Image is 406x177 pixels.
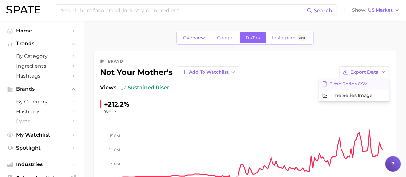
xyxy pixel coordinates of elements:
[109,147,120,152] tspan: 10.0m
[183,35,205,40] span: Overview
[5,117,78,127] a: Posts
[5,26,78,36] a: Home
[267,32,312,43] a: InstagramBeta
[339,66,389,77] button: Export Data
[60,5,307,16] input: Search here for a brand, industry, or ingredient
[100,66,239,77] div: not your mother's
[368,8,393,12] span: US Market
[121,84,169,92] span: sustained riser
[104,109,111,114] span: YoY
[350,6,401,14] button: ShowUS Market
[16,162,67,167] span: Industries
[16,86,67,92] span: Brands
[5,97,78,107] a: by Category
[16,28,67,34] span: Home
[350,69,379,75] span: Export Data
[5,51,78,61] a: by Category
[100,84,116,92] span: Views
[5,71,78,81] a: Hashtags
[121,85,126,90] img: sustained riser
[272,35,296,40] span: Instagram
[6,6,40,13] img: SPATE
[5,130,78,140] a: My Watchlist
[16,119,67,125] span: Posts
[217,35,234,40] span: Google
[178,66,239,77] button: Add to Watchlist
[104,109,118,114] button: YoY
[104,99,129,110] div: +212.2%
[110,133,120,138] tspan: 15.0m
[5,143,78,153] a: Spotlight
[16,41,67,47] span: Trends
[16,109,67,115] span: Hashtags
[299,35,305,40] span: Beta
[212,32,239,43] a: Google
[5,39,78,49] button: Trends
[16,73,67,79] span: Hashtags
[111,162,120,166] tspan: 5.0m
[319,78,389,101] div: Export Data
[5,61,78,71] a: Ingredients
[5,107,78,117] a: Hashtags
[240,32,266,43] a: TikTok
[108,58,123,65] div: brand
[330,81,367,87] span: Time Series CSV
[352,8,366,12] span: Show
[16,53,67,59] span: by Category
[16,63,67,69] span: Ingredients
[189,69,229,75] span: Add to Watchlist
[330,93,373,98] span: Time Series Image
[5,160,78,169] button: Industries
[177,32,211,43] a: Overview
[314,7,332,13] span: Search
[246,35,260,40] span: TikTok
[16,132,67,138] span: My Watchlist
[16,145,67,151] span: Spotlight
[5,84,78,94] button: Brands
[16,99,67,105] span: by Category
